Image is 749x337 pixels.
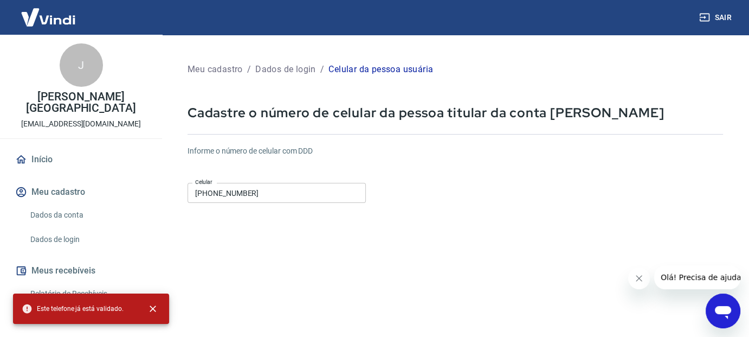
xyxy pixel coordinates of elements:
[26,283,149,305] a: Relatório de Recebíveis
[26,228,149,251] a: Dados de login
[188,63,243,76] p: Meu cadastro
[26,204,149,226] a: Dados da conta
[188,145,723,157] h6: Informe o número de celular com DDD
[7,8,91,16] span: Olá! Precisa de ajuda?
[628,268,650,289] iframe: Fechar mensagem
[141,297,165,321] button: close
[60,43,103,87] div: J
[21,118,141,130] p: [EMAIL_ADDRESS][DOMAIN_NAME]
[9,91,153,114] p: [PERSON_NAME] [GEOGRAPHIC_DATA]
[247,63,251,76] p: /
[654,265,740,289] iframe: Mensagem da empresa
[706,294,740,328] iframe: Botão para abrir a janela de mensagens
[13,1,83,34] img: Vindi
[320,63,324,76] p: /
[13,148,149,171] a: Início
[22,303,124,314] span: Este telefone já está validado.
[697,8,736,28] button: Sair
[195,178,212,186] label: Celular
[13,180,149,204] button: Meu cadastro
[13,259,149,283] button: Meus recebíveis
[328,63,433,76] p: Celular da pessoa usuária
[255,63,316,76] p: Dados de login
[188,104,723,121] p: Cadastre o número de celular da pessoa titular da conta [PERSON_NAME]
